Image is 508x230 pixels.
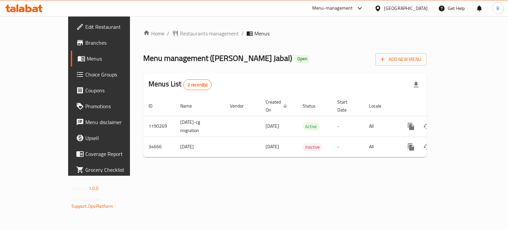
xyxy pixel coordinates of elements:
[496,5,499,12] span: B
[337,98,356,114] span: Start Date
[175,116,225,137] td: [DATE]-cg migration
[295,56,310,62] span: Open
[180,102,200,110] span: Name
[312,4,353,12] div: Menu-management
[183,79,212,90] div: Total records count
[85,102,148,110] span: Promotions
[384,5,428,12] div: [GEOGRAPHIC_DATA]
[364,137,398,157] td: All
[71,35,153,51] a: Branches
[143,51,292,66] span: Menu management ( [PERSON_NAME] Jabal )
[85,118,148,126] span: Menu disclaimer
[303,102,324,110] span: Status
[148,79,212,90] h2: Menus List
[85,166,148,174] span: Grocery Checklist
[143,96,472,157] table: enhanced table
[266,122,279,130] span: [DATE]
[375,53,427,66] button: Add New Menu
[85,86,148,94] span: Coupons
[71,98,153,114] a: Promotions
[295,55,310,63] div: Open
[254,29,270,37] span: Menus
[408,77,424,93] div: Export file
[71,114,153,130] a: Menu disclaimer
[71,130,153,146] a: Upsell
[143,116,175,137] td: 1190269
[71,195,102,204] span: Get support on:
[172,29,239,37] a: Restaurants management
[143,29,164,37] a: Home
[71,202,113,210] a: Support.OpsPlatform
[148,102,161,110] span: ID
[419,139,435,155] button: Change Status
[71,19,153,35] a: Edit Restaurant
[303,123,319,130] span: Active
[369,102,390,110] span: Locale
[87,55,148,63] span: Menus
[85,134,148,142] span: Upsell
[85,39,148,47] span: Branches
[143,29,427,37] nav: breadcrumb
[71,162,153,178] a: Grocery Checklist
[303,143,322,151] span: Inactive
[71,184,88,193] span: Version:
[241,29,244,37] li: /
[364,116,398,137] td: All
[419,118,435,134] button: Change Status
[332,116,364,137] td: -
[403,118,419,134] button: more
[71,67,153,82] a: Choice Groups
[71,146,153,162] a: Coverage Report
[303,122,319,130] div: Active
[266,142,279,151] span: [DATE]
[398,96,472,116] th: Actions
[71,82,153,98] a: Coupons
[167,29,169,37] li: /
[230,102,252,110] span: Vendor
[85,70,148,78] span: Choice Groups
[332,137,364,157] td: -
[180,29,239,37] span: Restaurants management
[184,82,212,88] span: 2 record(s)
[71,51,153,67] a: Menus
[85,23,148,31] span: Edit Restaurant
[143,137,175,157] td: 34666
[403,139,419,155] button: more
[175,137,225,157] td: [DATE]
[381,55,421,64] span: Add New Menu
[89,184,99,193] span: 1.0.0
[266,98,289,114] span: Created On
[85,150,148,158] span: Coverage Report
